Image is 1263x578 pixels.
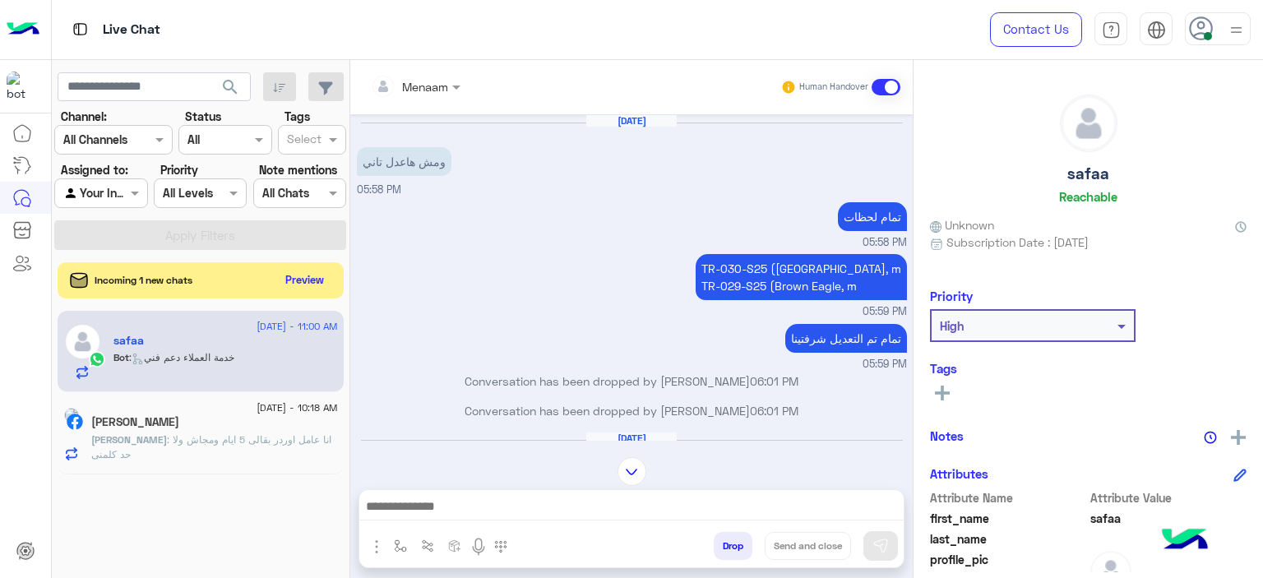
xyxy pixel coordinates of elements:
[64,323,101,360] img: defaultAdmin.png
[1204,431,1217,444] img: notes
[1059,189,1117,204] h6: Reachable
[586,115,677,127] h6: [DATE]
[357,183,401,196] span: 05:58 PM
[220,77,240,97] span: search
[930,289,973,303] h6: Priority
[930,428,964,443] h6: Notes
[7,72,36,101] img: 713415422032625
[91,415,179,429] h5: Omar Abdallah
[930,216,994,234] span: Unknown
[799,81,868,94] small: Human Handover
[930,530,1087,548] span: last_name
[7,12,39,47] img: Logo
[1090,510,1247,527] span: safaa
[70,19,90,39] img: tab
[750,404,798,418] span: 06:01 PM
[54,220,346,250] button: Apply Filters
[421,539,434,553] img: Trigger scenario
[785,324,907,353] p: 14/8/2025, 5:59 PM
[279,268,331,292] button: Preview
[357,372,907,390] p: Conversation has been dropped by [PERSON_NAME]
[285,130,322,151] div: Select
[113,351,129,363] span: Bot
[95,273,192,288] span: Incoming 1 new chats
[1090,489,1247,506] span: Attribute Value
[160,161,198,178] label: Priority
[765,532,851,560] button: Send and close
[448,539,461,553] img: create order
[946,234,1089,251] span: Subscription Date : [DATE]
[129,351,234,363] span: : خدمة العملاء دعم فني
[872,538,889,554] img: send message
[1067,164,1109,183] h5: safaa
[1102,21,1121,39] img: tab
[714,532,752,560] button: Drop
[357,402,907,419] p: Conversation has been dropped by [PERSON_NAME]
[990,12,1082,47] a: Contact Us
[387,532,414,559] button: select flow
[103,19,160,41] p: Live Chat
[838,202,907,231] p: 14/8/2025, 5:58 PM
[91,433,331,460] span: انا عامل اوردر بقالى 5 ايام ومجاش ولا حد كلمنى
[67,414,83,430] img: Facebook
[1147,21,1166,39] img: tab
[357,147,451,176] p: 14/8/2025, 5:58 PM
[586,432,677,444] h6: [DATE]
[930,489,1087,506] span: Attribute Name
[863,304,907,320] span: 05:59 PM
[1094,12,1127,47] a: tab
[1061,95,1117,151] img: defaultAdmin.png
[863,235,907,251] span: 05:58 PM
[750,374,798,388] span: 06:01 PM
[257,400,337,415] span: [DATE] - 10:18 AM
[259,161,337,178] label: Note mentions
[442,532,469,559] button: create order
[1226,20,1247,40] img: profile
[618,457,646,486] img: scroll
[285,108,310,125] label: Tags
[930,466,988,481] h6: Attributes
[185,108,221,125] label: Status
[91,433,167,446] span: [PERSON_NAME]
[210,72,251,108] button: search
[469,537,488,557] img: send voice note
[1231,430,1246,445] img: add
[494,540,507,553] img: make a call
[394,539,407,553] img: select flow
[89,351,105,368] img: WhatsApp
[257,319,337,334] span: [DATE] - 11:00 AM
[64,408,79,423] img: picture
[367,537,386,557] img: send attachment
[414,532,442,559] button: Trigger scenario
[696,254,907,300] p: 14/8/2025, 5:59 PM
[113,334,144,348] h5: safaa
[863,357,907,372] span: 05:59 PM
[930,510,1087,527] span: first_name
[61,161,128,178] label: Assigned to:
[930,361,1247,376] h6: Tags
[1156,512,1214,570] img: hulul-logo.png
[61,108,107,125] label: Channel:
